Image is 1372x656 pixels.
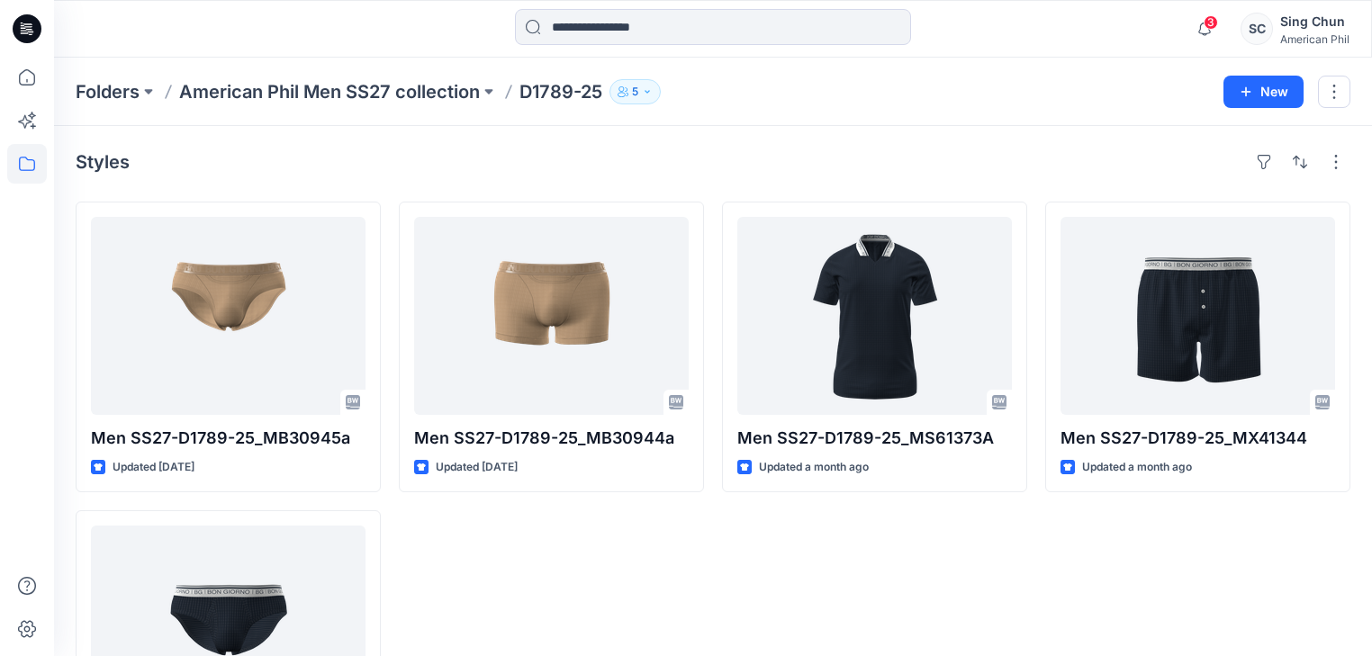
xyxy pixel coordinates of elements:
[632,82,638,102] p: 5
[737,217,1012,415] a: Men SS27-D1789-25_MS61373A
[76,151,130,173] h4: Styles
[1082,458,1192,477] p: Updated a month ago
[1280,11,1349,32] div: Sing Chun
[609,79,661,104] button: 5
[414,426,689,451] p: Men SS27-D1789-25_MB30944a
[1241,13,1273,45] div: SC
[759,458,869,477] p: Updated a month ago
[179,79,480,104] a: American Phil Men SS27 collection
[76,79,140,104] a: Folders
[436,458,518,477] p: Updated [DATE]
[1204,15,1218,30] span: 3
[1280,32,1349,46] div: American Phil
[737,426,1012,451] p: Men SS27-D1789-25_MS61373A
[519,79,602,104] p: D1789-25
[1061,426,1335,451] p: Men SS27-D1789-25_MX41344
[1223,76,1304,108] button: New
[91,217,366,415] a: Men SS27-D1789-25_MB30945a
[1061,217,1335,415] a: Men SS27-D1789-25_MX41344
[113,458,194,477] p: Updated [DATE]
[91,426,366,451] p: Men SS27-D1789-25_MB30945a
[414,217,689,415] a: Men SS27-D1789-25_MB30944a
